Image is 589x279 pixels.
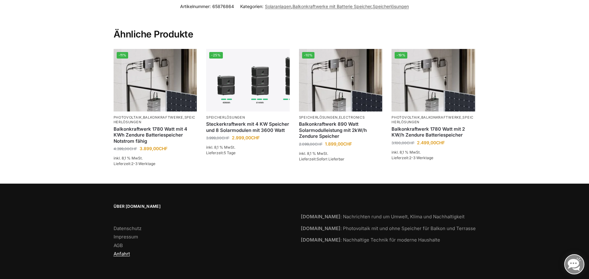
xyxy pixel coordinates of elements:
a: [DOMAIN_NAME]: Nachhaltige Technik für moderne Haushalte [301,237,440,243]
a: Electronics [339,115,365,120]
a: Solaranlagen [265,4,291,9]
a: Speicherlösungen [373,4,409,9]
span: Lieferzeit: [206,150,236,155]
span: Über [DOMAIN_NAME] [114,203,288,210]
a: -11%Zendure-solar-flow-Batteriespeicher für Balkonkraftwerke [114,49,197,111]
a: Steckerkraftwerk mit 4 KW Speicher und 8 Solarmodulen mit 3600 Watt [206,121,290,133]
a: -10%Balkonkraftwerk 890 Watt Solarmodulleistung mit 2kW/h Zendure Speicher [299,49,383,111]
bdi: 4.399,00 [114,146,137,151]
span: 65876864 [212,4,234,9]
a: -25%Steckerkraftwerk mit 4 KW Speicher und 8 Solarmodulen mit 3600 Watt [206,49,290,111]
strong: [DOMAIN_NAME] [301,214,340,220]
bdi: 2.999,00 [232,135,260,140]
img: Zendure-solar-flow-Batteriespeicher für Balkonkraftwerke [392,49,475,111]
p: inkl. 8,1 % MwSt. [392,150,475,155]
a: Speicherlösungen [206,115,245,120]
a: Balkonkraftwerk 1780 Watt mit 2 KW/h Zendure Batteriespeicher [392,126,475,138]
img: Zendure-solar-flow-Batteriespeicher für Balkonkraftwerke [114,49,197,111]
span: CHF [343,141,352,146]
a: Balkonkraftwerke [421,115,461,120]
a: Balkonkraftwerk 890 Watt Solarmodulleistung mit 2kW/h Zendure Speicher [299,121,383,139]
a: [DOMAIN_NAME]: Nachrichten rund um Umwelt, Klima und Nachhaltigkeit [301,214,465,220]
span: CHF [436,140,445,145]
span: Kategorien: , , [240,3,409,10]
img: Steckerkraftwerk mit 4 KW Speicher und 8 Solarmodulen mit 3600 Watt [206,49,290,111]
span: CHF [407,141,414,145]
h2: Ähnliche Produkte [114,14,476,40]
a: Speicherlösungen [114,115,196,124]
p: , , [392,115,475,125]
a: Photovoltaik [392,115,420,120]
span: CHF [251,135,260,140]
p: inkl. 8,1 % MwSt. [114,155,197,161]
a: Anfahrt [114,251,130,257]
a: Photovoltaik [114,115,142,120]
span: Lieferzeit: [392,155,433,160]
a: Datenschutz [114,225,141,231]
span: 2-3 Werktage [409,155,433,160]
span: CHF [159,146,167,151]
p: , , [114,115,197,125]
a: Impressum [114,234,138,240]
span: CHF [315,142,323,146]
span: Lieferzeit: [299,157,344,161]
a: Speicherlösungen [299,115,338,120]
bdi: 2.499,00 [417,140,445,145]
bdi: 3.899,00 [140,146,167,151]
span: 2-3 Werktage [131,161,155,166]
a: Balkonkraftwerke mit Batterie Speicher [292,4,371,9]
strong: [DOMAIN_NAME] [301,237,340,243]
p: inkl. 8,1 % MwSt. [206,145,290,150]
span: 5 Tage [224,150,236,155]
span: CHF [222,136,229,140]
span: CHF [129,146,137,151]
a: [DOMAIN_NAME]: Photovoltaik mit und ohne Speicher für Balkon und Terrasse [301,225,476,231]
a: AGB [114,242,123,248]
img: Balkonkraftwerk 890 Watt Solarmodulleistung mit 2kW/h Zendure Speicher [299,49,383,111]
p: , [299,115,383,120]
span: Sofort Lieferbar [317,157,344,161]
a: -19%Zendure-solar-flow-Batteriespeicher für Balkonkraftwerke [392,49,475,111]
bdi: 3.100,00 [392,141,414,145]
bdi: 3.999,00 [206,136,229,140]
a: Speicherlösungen [392,115,474,124]
a: Balkonkraftwerk 1780 Watt mit 4 KWh Zendure Batteriespeicher Notstrom fähig [114,126,197,144]
bdi: 1.899,00 [325,141,352,146]
span: Artikelnummer: [180,3,234,10]
span: Lieferzeit: [114,161,155,166]
bdi: 2.099,00 [299,142,323,146]
a: Balkonkraftwerke [143,115,183,120]
p: inkl. 8,1 % MwSt. [299,151,383,156]
strong: [DOMAIN_NAME] [301,225,340,231]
